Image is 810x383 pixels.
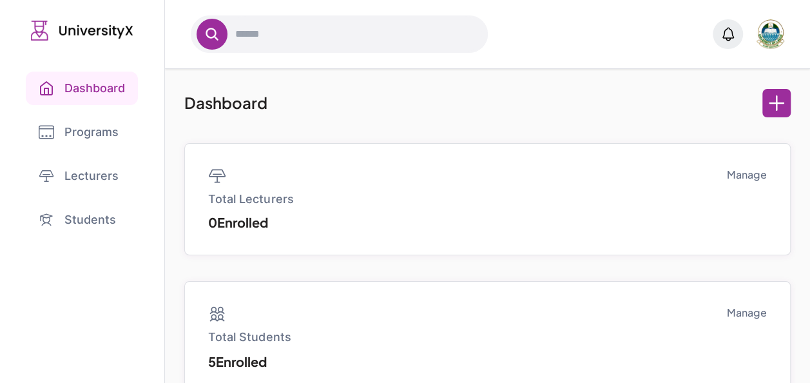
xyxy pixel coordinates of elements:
[26,159,139,193] a: Lecturers
[184,89,267,117] p: Dashboard
[208,328,291,346] p: Total Students
[727,305,767,320] a: Manage
[31,21,133,41] img: UniversityX
[26,72,138,105] a: Dashboard
[727,167,767,182] a: Manage
[26,115,139,149] a: Programs
[208,351,291,372] p: 5 Enrolled
[208,213,293,231] p: 0 Enrolled
[208,190,293,208] p: Total Lecturers
[26,203,139,237] a: Students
